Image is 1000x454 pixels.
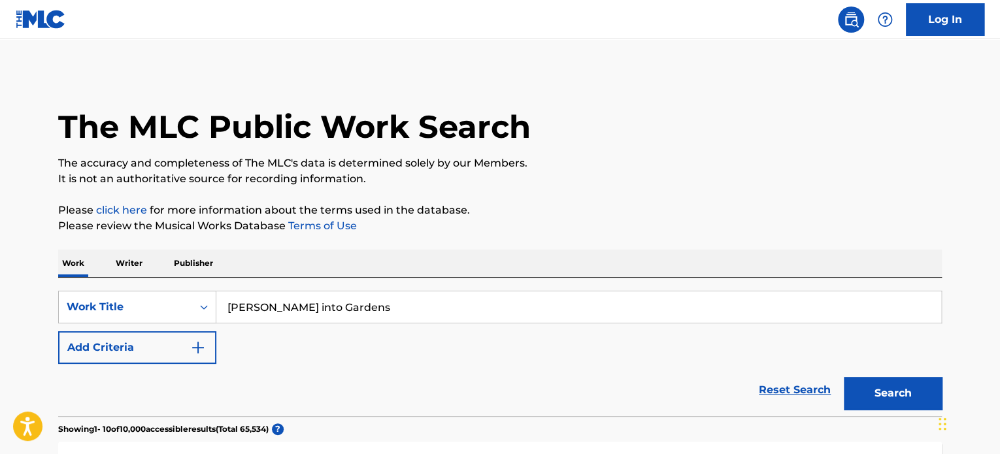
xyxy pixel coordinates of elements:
img: MLC Logo [16,10,66,29]
span: ? [272,423,284,435]
a: Public Search [838,7,864,33]
a: click here [96,204,147,216]
img: help [877,12,893,27]
div: Help [872,7,898,33]
a: Reset Search [752,376,837,404]
p: Please for more information about the terms used in the database. [58,203,942,218]
p: The accuracy and completeness of The MLC's data is determined solely by our Members. [58,155,942,171]
p: Please review the Musical Works Database [58,218,942,234]
img: 9d2ae6d4665cec9f34b9.svg [190,340,206,355]
button: Add Criteria [58,331,216,364]
p: Showing 1 - 10 of 10,000 accessible results (Total 65,534 ) [58,423,269,435]
button: Search [844,377,942,410]
p: Work [58,250,88,277]
p: Publisher [170,250,217,277]
a: Terms of Use [286,219,357,232]
iframe: Chat Widget [935,391,1000,454]
img: search [843,12,859,27]
a: Log In [906,3,984,36]
form: Search Form [58,291,942,416]
p: It is not an authoritative source for recording information. [58,171,942,187]
p: Writer [112,250,146,277]
h1: The MLC Public Work Search [58,107,531,146]
div: Work Title [67,299,184,315]
div: Drag [939,404,946,444]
